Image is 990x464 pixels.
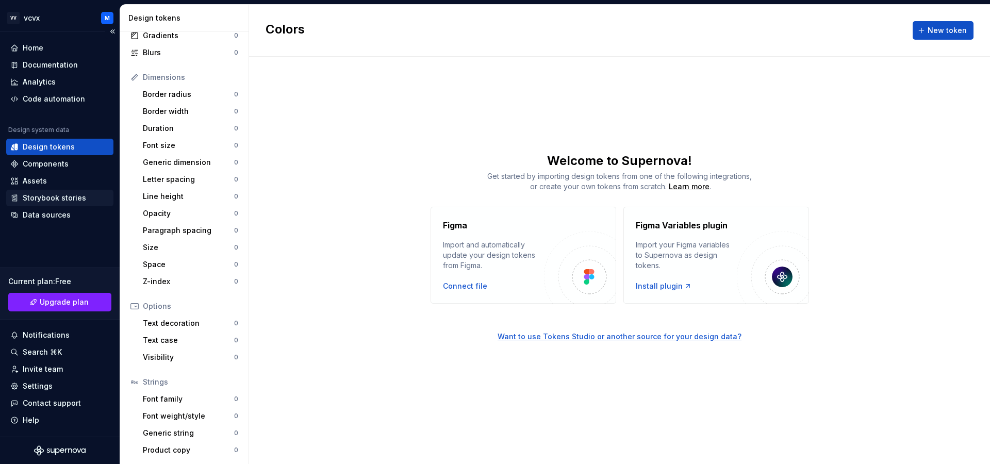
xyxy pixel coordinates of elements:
[143,140,234,151] div: Font size
[234,260,238,269] div: 0
[143,242,234,253] div: Size
[6,156,113,172] a: Components
[139,86,242,103] a: Border radius0
[6,74,113,90] a: Analytics
[234,446,238,454] div: 0
[23,193,86,203] div: Storybook stories
[6,57,113,73] a: Documentation
[143,318,234,328] div: Text decoration
[23,381,53,391] div: Settings
[23,330,70,340] div: Notifications
[143,259,234,270] div: Space
[6,378,113,394] a: Settings
[139,315,242,332] a: Text decoration0
[234,243,238,252] div: 0
[143,157,234,168] div: Generic dimension
[143,47,234,58] div: Blurs
[234,124,238,132] div: 0
[234,90,238,98] div: 0
[143,30,234,41] div: Gradients
[143,106,234,117] div: Border width
[139,120,242,137] a: Duration0
[636,219,728,231] h4: Figma Variables plugin
[6,361,113,377] a: Invite team
[139,349,242,366] a: Visibility0
[139,222,242,239] a: Paragraph spacing0
[139,408,242,424] a: Font weight/style0
[143,174,234,185] div: Letter spacing
[669,181,709,192] a: Learn more
[7,12,20,24] div: VV
[139,332,242,349] a: Text case0
[23,60,78,70] div: Documentation
[234,336,238,344] div: 0
[234,412,238,420] div: 0
[23,77,56,87] div: Analytics
[234,48,238,57] div: 0
[234,175,238,184] div: 0
[139,425,242,441] a: Generic string0
[6,173,113,189] a: Assets
[143,208,234,219] div: Opacity
[234,158,238,167] div: 0
[143,377,238,387] div: Strings
[143,411,234,421] div: Font weight/style
[126,27,242,44] a: Gradients0
[23,415,39,425] div: Help
[34,445,86,456] svg: Supernova Logo
[143,335,234,345] div: Text case
[143,352,234,362] div: Visibility
[2,7,118,29] button: VVvcvxM
[143,276,234,287] div: Z-index
[143,123,234,134] div: Duration
[139,171,242,188] a: Letter spacing0
[139,103,242,120] a: Border width0
[6,412,113,428] button: Help
[6,40,113,56] a: Home
[234,226,238,235] div: 0
[249,304,990,342] a: Want to use Tokens Studio or another source for your design data?
[234,31,238,40] div: 0
[498,332,741,342] button: Want to use Tokens Studio or another source for your design data?
[636,281,692,291] a: Install plugin
[23,210,71,220] div: Data sources
[234,429,238,437] div: 0
[6,395,113,411] button: Contact support
[23,347,62,357] div: Search ⌘K
[143,72,238,82] div: Dimensions
[234,192,238,201] div: 0
[443,240,544,271] div: Import and automatically update your design tokens from Figma.
[139,154,242,171] a: Generic dimension0
[636,240,737,271] div: Import your Figma variables to Supernova as design tokens.
[143,428,234,438] div: Generic string
[139,273,242,290] a: Z-index0
[139,188,242,205] a: Line height0
[139,137,242,154] a: Font size0
[234,395,238,403] div: 0
[928,25,967,36] span: New token
[23,43,43,53] div: Home
[6,91,113,107] a: Code automation
[40,297,89,307] span: Upgrade plan
[443,219,467,231] h4: Figma
[143,89,234,100] div: Border radius
[234,277,238,286] div: 0
[139,205,242,222] a: Opacity0
[487,172,752,191] span: Get started by importing design tokens from one of the following integrations, or create your own...
[6,190,113,206] a: Storybook stories
[139,239,242,256] a: Size0
[234,319,238,327] div: 0
[23,398,81,408] div: Contact support
[6,139,113,155] a: Design tokens
[23,364,63,374] div: Invite team
[139,391,242,407] a: Font family0
[143,191,234,202] div: Line height
[128,13,244,23] div: Design tokens
[6,327,113,343] button: Notifications
[443,281,487,291] button: Connect file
